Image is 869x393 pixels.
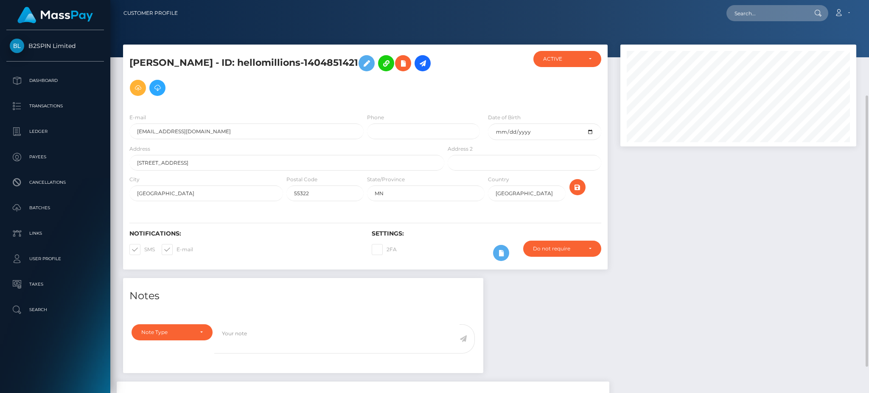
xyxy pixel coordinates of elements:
p: Links [10,227,101,240]
p: User Profile [10,253,101,265]
button: Note Type [132,324,213,340]
p: Transactions [10,100,101,112]
label: E-mail [162,244,193,255]
p: Taxes [10,278,101,291]
h6: Settings: [372,230,601,237]
div: Do not require [533,245,582,252]
div: ACTIVE [543,56,582,62]
img: B2SPIN Limited [10,39,24,53]
a: Customer Profile [123,4,178,22]
label: Country [488,176,509,183]
input: Search... [726,5,806,21]
span: B2SPIN Limited [6,42,104,50]
p: Ledger [10,125,101,138]
label: City [129,176,140,183]
label: Address 2 [448,145,473,153]
label: 2FA [372,244,397,255]
label: Phone [367,114,384,121]
label: Date of Birth [488,114,521,121]
label: Address [129,145,150,153]
p: Batches [10,202,101,214]
label: E-mail [129,114,146,121]
label: SMS [129,244,155,255]
a: User Profile [6,248,104,269]
label: Postal Code [286,176,317,183]
a: Links [6,223,104,244]
div: Note Type [141,329,193,336]
p: Search [10,303,101,316]
p: Cancellations [10,176,101,189]
p: Dashboard [10,74,101,87]
p: Payees [10,151,101,163]
button: Do not require [523,241,601,257]
h5: [PERSON_NAME] - ID: hellomillions-1404851421 [129,51,440,100]
a: Cancellations [6,172,104,193]
a: Batches [6,197,104,219]
a: Taxes [6,274,104,295]
h6: Notifications: [129,230,359,237]
a: Transactions [6,95,104,117]
a: Dashboard [6,70,104,91]
img: MassPay Logo [17,7,93,23]
h4: Notes [129,289,477,303]
label: State/Province [367,176,405,183]
a: Payees [6,146,104,168]
a: Initiate Payout [415,55,431,71]
a: Ledger [6,121,104,142]
a: Search [6,299,104,320]
button: ACTIVE [533,51,601,67]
